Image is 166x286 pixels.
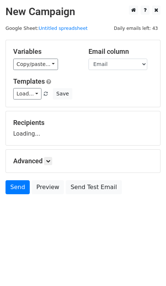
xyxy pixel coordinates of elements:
[13,119,153,127] h5: Recipients
[89,48,153,56] h5: Email column
[13,157,153,165] h5: Advanced
[111,25,160,31] a: Daily emails left: 43
[111,24,160,32] span: Daily emails left: 43
[53,88,72,100] button: Save
[39,25,87,31] a: Untitled spreadsheet
[6,25,88,31] small: Google Sheet:
[13,77,45,85] a: Templates
[13,119,153,138] div: Loading...
[66,180,122,194] a: Send Test Email
[13,59,58,70] a: Copy/paste...
[6,6,160,18] h2: New Campaign
[13,48,77,56] h5: Variables
[6,180,30,194] a: Send
[13,88,41,100] a: Load...
[32,180,64,194] a: Preview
